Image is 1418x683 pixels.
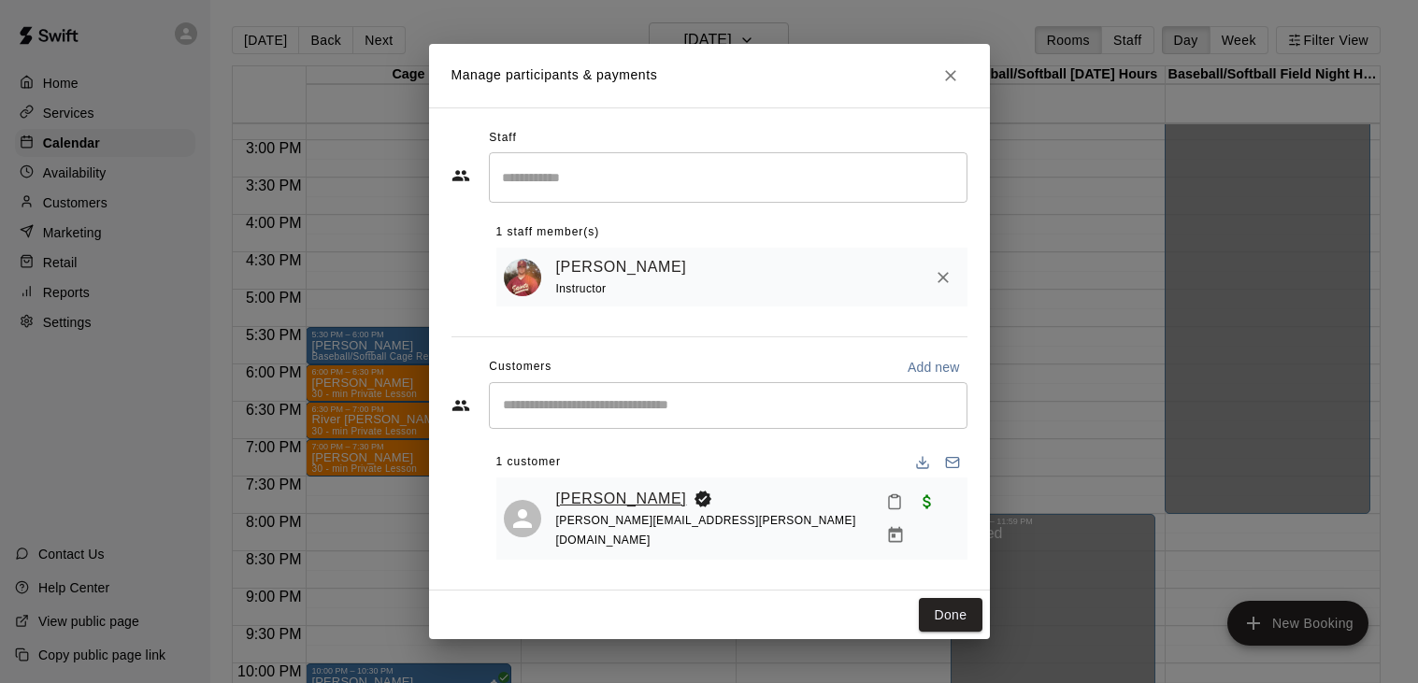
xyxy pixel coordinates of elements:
[496,218,600,248] span: 1 staff member(s)
[556,255,687,279] a: [PERSON_NAME]
[938,448,967,477] button: Email participants
[451,396,470,415] svg: Customers
[489,123,516,153] span: Staff
[556,487,687,511] a: [PERSON_NAME]
[489,382,967,429] div: Start typing to search customers...
[451,166,470,185] svg: Staff
[496,448,561,477] span: 1 customer
[908,358,960,377] p: Add new
[504,259,541,296] img: Rick White
[919,598,981,633] button: Done
[694,490,712,508] svg: Booking Owner
[934,59,967,92] button: Close
[489,352,551,382] span: Customers
[908,448,938,477] button: Download list
[900,352,967,382] button: Add new
[879,486,910,518] button: Mark attendance
[556,514,856,547] span: [PERSON_NAME][EMAIL_ADDRESS][PERSON_NAME][DOMAIN_NAME]
[489,152,967,202] div: Search staff
[926,261,960,294] button: Remove
[879,519,912,552] button: Manage bookings & payment
[504,500,541,537] div: Reed Baldwin
[910,492,944,508] span: Paid with Card
[556,282,607,295] span: Instructor
[451,65,658,85] p: Manage participants & payments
